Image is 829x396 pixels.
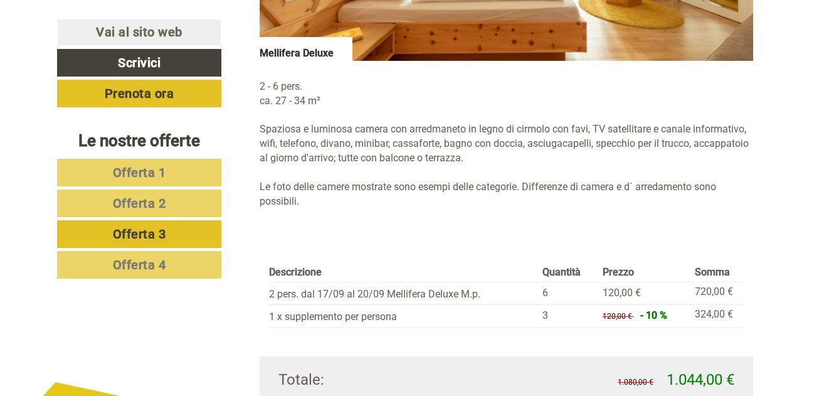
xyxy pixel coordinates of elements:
[113,165,166,180] span: Offerta 1
[269,263,537,282] th: Descrizione
[603,287,641,299] span: 120,00 €
[57,80,221,107] a: Prenota ora
[690,263,744,282] th: Somma
[19,36,189,46] div: APIPURA hotel rinner
[537,305,598,328] td: 3
[113,257,166,272] span: Offerta 4
[225,9,270,31] div: [DATE]
[690,305,744,328] td: 324,00 €
[618,378,653,387] span: 1.080,00 €
[269,282,537,305] td: 2 pers. dal 17/09 al 20/09 Mellifera Deluxe M.p.
[9,34,196,72] div: Buon giorno, come possiamo aiutarla?
[19,61,189,70] small: 17:16
[537,282,598,305] td: 6
[57,19,221,46] a: Vai al sito web
[427,325,495,353] button: Invia
[113,227,166,242] span: Offerta 3
[269,305,537,328] td: 1 x supplemento per persona
[537,263,598,282] th: Quantità
[57,129,221,153] div: Le nostre offerte
[690,282,744,305] td: 720,00 €
[269,369,507,390] div: Totale:
[667,371,734,388] span: 1.044,00 €
[260,80,754,209] p: 2 - 6 pers. ca. 27 - 34 m² Spaziosa e luminosa camera con arredmaneto in legno di cirmolo con fav...
[603,312,632,321] span: 120,00 €
[598,263,690,282] th: Prezzo
[640,309,667,321] span: - 10 %
[260,37,352,61] div: Mellifera Deluxe
[57,49,221,77] a: Scrivici
[113,196,166,211] span: Offerta 2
